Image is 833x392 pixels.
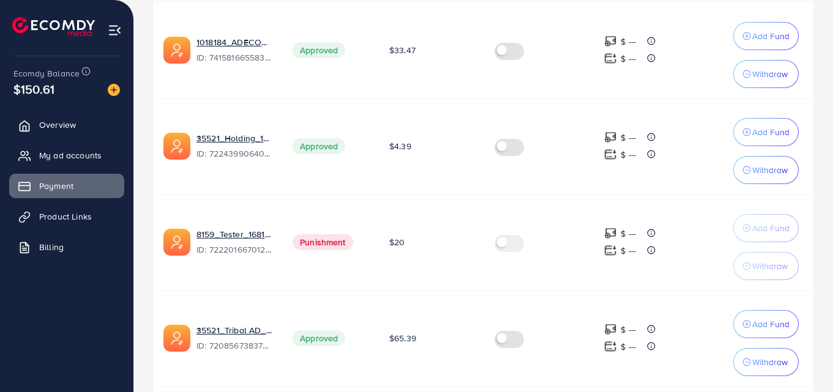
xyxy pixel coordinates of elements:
[752,317,790,331] p: Add Fund
[781,337,824,383] iframe: Chat
[39,149,102,161] span: My ad accounts
[196,339,273,352] span: ID: 7208567383781359618
[196,243,273,256] span: ID: 7222016670129307649
[163,229,190,256] img: ic-ads-acc.e4c84228.svg
[9,143,124,168] a: My ad accounts
[733,118,799,146] button: Add Fund
[108,84,120,96] img: image
[39,180,73,192] span: Payment
[196,36,273,64] div: <span class='underline'>1018184_ADECOM_1726629369576</span></br>7415816655839723537
[604,131,617,144] img: top-up amount
[196,324,273,336] a: 35521_Tribal AD_1678378086761
[604,323,617,336] img: top-up amount
[733,252,799,280] button: Withdraw
[752,125,790,139] p: Add Fund
[733,60,799,88] button: Withdraw
[621,322,636,337] p: $ ---
[752,259,788,273] p: Withdraw
[389,236,405,248] span: $20
[196,147,273,160] span: ID: 7224399064035639298
[752,163,788,177] p: Withdraw
[108,23,122,37] img: menu
[39,241,64,253] span: Billing
[9,235,124,259] a: Billing
[621,226,636,241] p: $ ---
[196,228,273,256] div: <span class='underline'>8159_Tester_1681506806609</span></br>7222016670129307649
[621,147,636,162] p: $ ---
[12,17,95,36] img: logo
[733,214,799,242] button: Add Fund
[293,234,353,250] span: Punishment
[733,156,799,184] button: Withdraw
[733,310,799,338] button: Add Fund
[196,51,273,64] span: ID: 7415816655839723537
[9,174,124,198] a: Payment
[733,348,799,376] button: Withdraw
[733,22,799,50] button: Add Fund
[196,132,273,160] div: <span class='underline'>35521_Holding_1682061509404</span></br>7224399064035639298
[163,133,190,160] img: ic-ads-acc.e4c84228.svg
[604,52,617,65] img: top-up amount
[196,36,273,48] a: 1018184_ADECOM_1726629369576
[39,210,92,223] span: Product Links
[163,325,190,352] img: ic-ads-acc.e4c84228.svg
[39,119,76,131] span: Overview
[621,243,636,258] p: $ ---
[293,330,345,346] span: Approved
[293,138,345,154] span: Approved
[604,35,617,48] img: top-up amount
[293,42,345,58] span: Approved
[621,51,636,66] p: $ ---
[604,227,617,240] img: top-up amount
[17,67,52,111] span: $150.61
[752,221,790,235] p: Add Fund
[752,29,790,43] p: Add Fund
[196,132,273,144] a: 35521_Holding_1682061509404
[621,34,636,49] p: $ ---
[389,332,416,344] span: $65.39
[604,244,617,257] img: top-up amount
[389,44,416,56] span: $33.47
[389,140,411,152] span: $4.39
[752,355,788,369] p: Withdraw
[621,130,636,145] p: $ ---
[604,340,617,353] img: top-up amount
[604,148,617,161] img: top-up amount
[621,339,636,354] p: $ ---
[752,67,788,81] p: Withdraw
[196,324,273,352] div: <span class='underline'>35521_Tribal AD_1678378086761</span></br>7208567383781359618
[9,204,124,229] a: Product Links
[196,228,273,240] a: 8159_Tester_1681506806609
[9,113,124,137] a: Overview
[13,67,80,80] span: Ecomdy Balance
[163,37,190,64] img: ic-ads-acc.e4c84228.svg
